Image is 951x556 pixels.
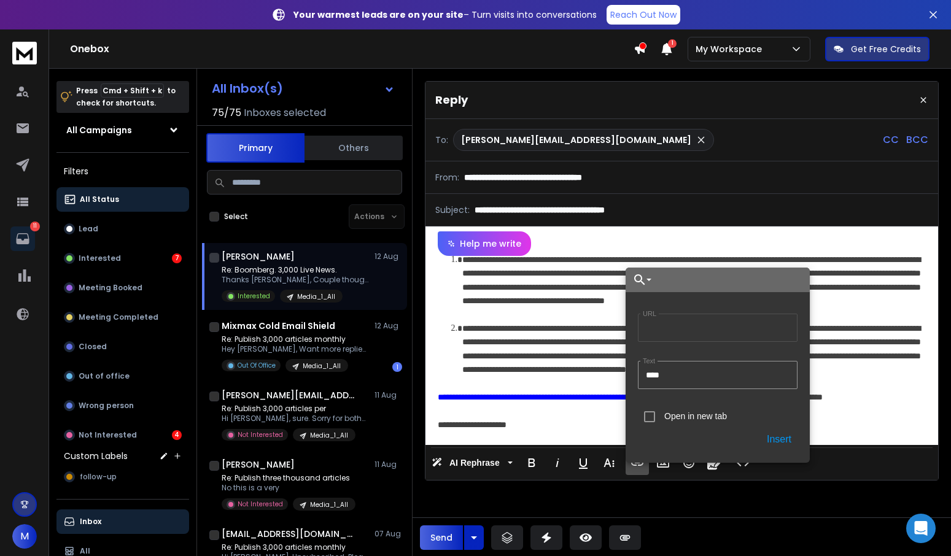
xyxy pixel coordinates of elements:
button: follow-up [56,465,189,489]
p: Thanks [PERSON_NAME], Couple thoughts. 1. [222,275,369,285]
p: All Status [80,195,119,204]
p: Reply [435,91,468,109]
h1: [EMAIL_ADDRESS][DOMAIN_NAME] [222,528,357,540]
p: BCC [906,133,928,147]
p: 07 Aug [375,529,402,539]
p: Closed [79,342,107,352]
button: Lead [56,217,189,241]
p: All [80,546,90,556]
p: Media_1_All [297,292,335,301]
p: Wrong person [79,401,134,411]
p: Interested [79,253,121,263]
p: Subject: [435,204,470,216]
p: [PERSON_NAME][EMAIL_ADDRESS][DOMAIN_NAME] [461,134,691,146]
p: Not Interested [238,430,283,439]
p: Lead [79,224,98,234]
p: 12 Aug [375,252,402,261]
h1: All Campaigns [66,124,132,136]
button: Meeting Completed [56,305,189,330]
p: Media_1_All [310,431,348,440]
label: Text [640,357,658,365]
p: Interested [238,292,270,301]
p: Not Interested [79,430,137,440]
p: My Workspace [696,43,767,55]
button: Meeting Booked [56,276,189,300]
p: Hi [PERSON_NAME], sure. Sorry for bother. [GEOGRAPHIC_DATA] On [222,414,369,423]
button: All Campaigns [56,118,189,142]
button: Code View [731,450,755,475]
span: follow-up [80,472,117,482]
button: Out of office [56,364,189,388]
button: Bold (⌘B) [520,450,543,475]
p: 11 [30,222,40,231]
button: Closed [56,334,189,359]
div: 1 [392,362,402,372]
button: Inbox [56,509,189,534]
p: Media_1_All [303,361,341,371]
p: – Turn visits into conversations [293,9,597,21]
p: Inbox [80,517,101,527]
h1: Onebox [70,42,634,56]
img: logo [12,42,37,64]
p: Hey [PERSON_NAME], Want more replies to [222,344,369,354]
h1: [PERSON_NAME] [222,458,295,471]
p: From: [435,171,459,183]
p: Meeting Completed [79,312,158,322]
span: Cmd + Shift + k [101,83,164,98]
label: URL [640,310,659,318]
p: Reach Out Now [610,9,677,21]
h3: Inboxes selected [244,106,326,120]
button: Wrong person [56,393,189,418]
p: To: [435,134,448,146]
h3: Custom Labels [64,450,128,462]
span: 75 / 75 [212,106,241,120]
span: 1 [668,39,677,48]
button: Help me write [438,231,531,256]
button: Not Interested4 [56,423,189,447]
button: Insert Image (⌘P) [651,450,675,475]
p: 11 Aug [375,390,402,400]
button: Others [305,134,403,161]
a: 11 [10,226,35,251]
button: Interested7 [56,246,189,271]
p: Re: Boomberg. 3,000 Live News. [222,265,369,275]
button: Choose Link [626,268,654,292]
span: AI Rephrase [447,458,502,468]
h1: Mixmax Cold Email Shield [222,320,335,332]
p: Meeting Booked [79,283,142,293]
label: Open in new tab [664,411,727,421]
strong: Your warmest leads are on your site [293,9,464,21]
p: Get Free Credits [851,43,921,55]
button: Primary [206,133,305,163]
p: Re: Publish 3,000 articles per [222,404,369,414]
button: Insert [761,428,798,450]
p: Not Interested [238,500,283,509]
p: Press to check for shortcuts. [76,85,176,109]
p: 12 Aug [375,321,402,331]
p: 11 Aug [375,460,402,469]
button: M [12,524,37,549]
button: AI Rephrase [429,450,515,475]
button: All Status [56,187,189,212]
p: Out of office [79,371,130,381]
h1: [PERSON_NAME][EMAIL_ADDRESS][DOMAIN_NAME] [222,389,357,401]
h1: All Inbox(s) [212,82,283,95]
p: No this is a very [222,483,355,493]
button: Send [420,525,463,550]
button: All Inbox(s) [202,76,405,101]
button: Get Free Credits [825,37,930,61]
button: Signature [703,450,726,475]
p: Re: Publish 3,000 articles monthly [222,542,369,552]
p: Media_1_All [310,500,348,509]
p: CC [883,133,899,147]
label: Select [224,212,248,222]
div: 7 [172,253,182,263]
h1: [PERSON_NAME] [222,250,295,263]
div: 4 [172,430,182,440]
p: Out Of Office [238,361,276,370]
div: Open Intercom Messenger [906,514,936,543]
button: Emoticons [677,450,701,475]
p: Re: Publish 3,000 articles monthly [222,334,369,344]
